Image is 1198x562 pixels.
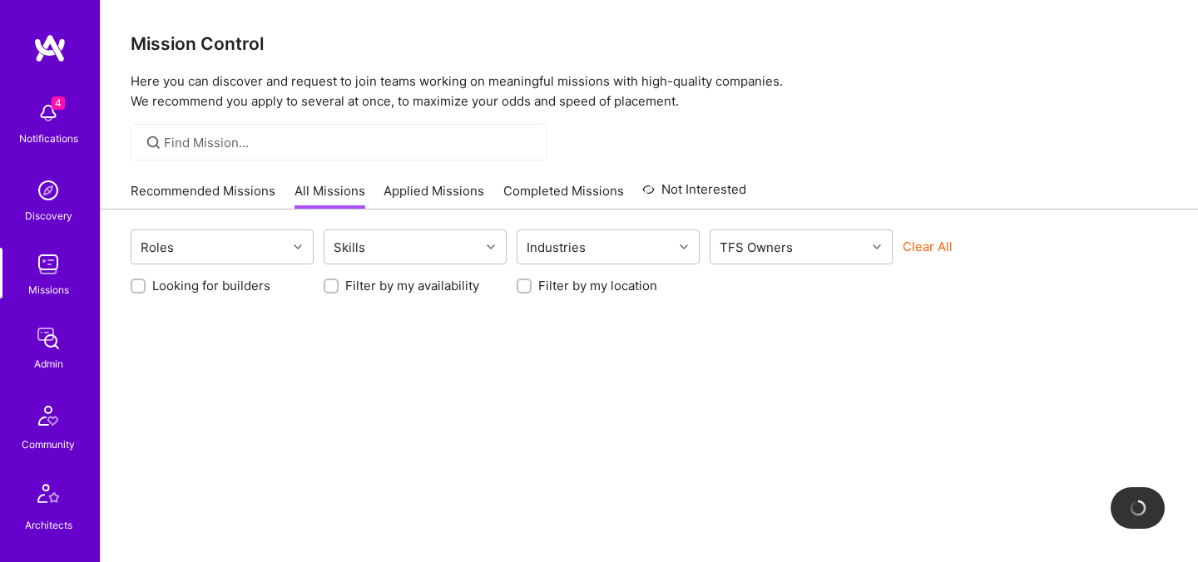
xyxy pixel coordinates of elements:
i: icon SearchGrey [144,133,163,152]
div: Discovery [25,207,72,224]
label: Filter by my availability [345,277,479,294]
input: Find Mission... [164,134,534,151]
div: Roles [136,235,178,259]
img: discovery [32,174,65,207]
img: Community [28,396,68,436]
img: bell [32,96,65,130]
a: Applied Missions [384,182,484,210]
div: Admin [34,355,63,372]
i: icon Chevron [873,243,881,251]
div: Community [22,436,75,453]
div: Architects [25,516,72,534]
img: admin teamwork [32,322,65,355]
i: icon Chevron [294,243,302,251]
img: loading [1126,496,1149,519]
div: TFS Owners [715,235,797,259]
div: Industries [522,235,590,259]
div: Skills [329,235,369,259]
i: icon Chevron [487,243,495,251]
div: Missions [28,281,69,298]
p: Here you can discover and request to join teams working on meaningful missions with high-quality ... [131,71,1168,111]
button: Clear All [903,238,953,255]
a: Not Interested [642,180,746,210]
img: Architects [28,476,68,516]
h3: Mission Control [131,33,1168,54]
a: Recommended Missions [131,182,275,210]
div: Notifications [19,130,78,147]
img: teamwork [32,248,65,281]
a: Completed Missions [503,182,624,210]
img: logo [33,33,67,63]
span: 4 [52,96,65,110]
label: Filter by my location [538,277,657,294]
label: Looking for builders [152,277,270,294]
a: All Missions [295,182,365,210]
i: icon Chevron [680,243,688,251]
